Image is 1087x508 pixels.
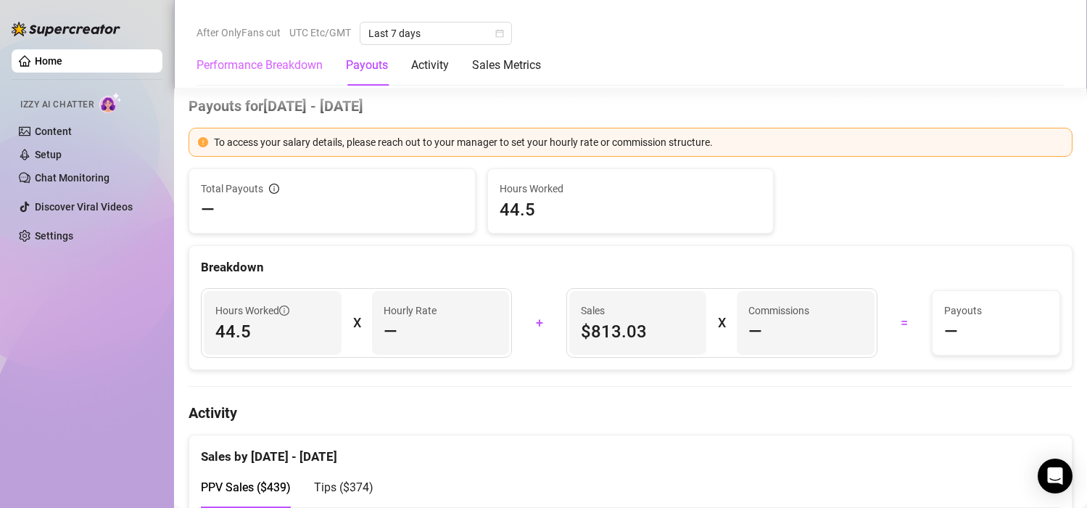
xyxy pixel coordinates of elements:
a: Setup [35,149,62,160]
span: info-circle [279,306,289,316]
span: 44.5 [500,198,762,221]
a: Home [35,55,62,67]
span: info-circle [269,184,279,194]
span: PPV Sales ( $439 ) [201,480,291,494]
span: Hours Worked [215,303,289,319]
a: Settings [35,230,73,242]
span: calendar [495,29,504,38]
h4: Activity [189,403,1072,423]
span: 44.5 [215,320,330,343]
article: Hourly Rate [384,303,437,319]
span: — [201,198,215,221]
span: Sales [581,303,695,319]
article: Commissions [748,303,809,319]
span: Tips ( $374 ) [314,480,373,494]
div: X [353,311,360,335]
div: Payouts [346,57,388,74]
span: Last 7 days [368,22,503,44]
div: To access your salary details, please reach out to your manager to set your hourly rate or commis... [214,134,1063,150]
span: — [748,320,762,343]
span: $813.03 [581,320,695,343]
span: — [944,320,958,343]
span: Izzy AI Chatter [20,98,94,112]
span: UTC Etc/GMT [289,22,351,44]
span: exclamation-circle [198,137,208,147]
div: Open Intercom Messenger [1038,459,1072,493]
span: After OnlyFans cut [197,22,281,44]
img: logo-BBDzfeDw.svg [12,22,120,36]
span: — [384,320,397,343]
div: Breakdown [201,258,1060,277]
a: Chat Monitoring [35,172,109,184]
div: Sales Metrics [472,57,541,74]
h4: Payouts for [DATE] - [DATE] [189,96,1072,116]
div: Activity [411,57,449,74]
span: Total Payouts [201,181,263,197]
div: Sales by [DATE] - [DATE] [201,435,1060,467]
div: = [886,311,922,335]
a: Content [35,126,72,137]
span: Hours Worked [500,181,762,197]
img: AI Chatter [99,92,122,113]
div: X [718,311,725,335]
span: Payouts [944,303,1049,319]
div: Performance Breakdown [197,57,323,74]
div: + [521,311,557,335]
a: Discover Viral Videos [35,201,133,213]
